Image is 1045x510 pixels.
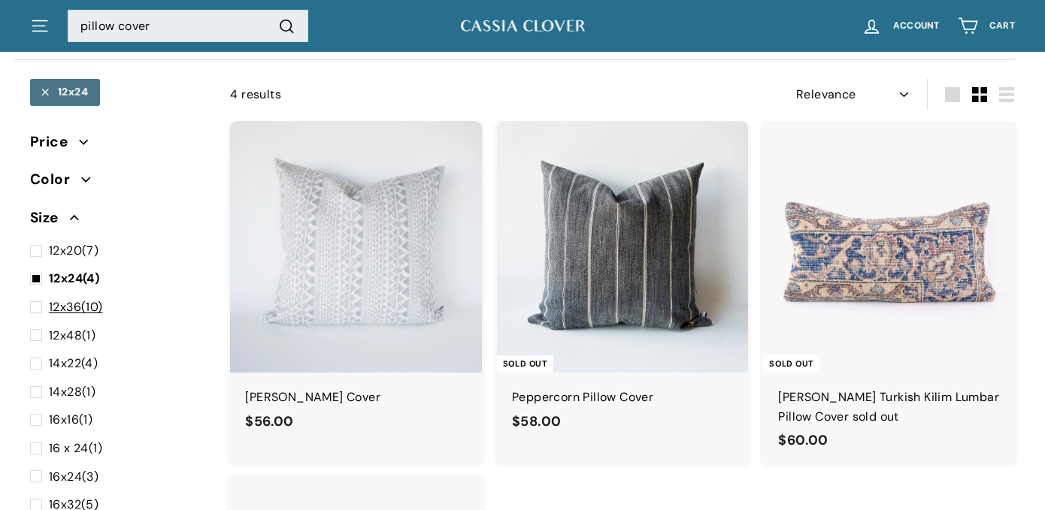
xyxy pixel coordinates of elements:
span: (4) [49,354,98,373]
div: Sold Out [763,355,819,373]
a: Account [853,4,949,48]
span: 16x16 [49,412,79,427]
span: 16x24 [49,469,82,484]
span: Price [30,131,79,153]
span: $56.00 [245,412,293,430]
span: 12x48 [49,327,82,343]
span: Size [30,207,70,229]
span: Cart [989,21,1015,31]
span: (10) [49,297,103,317]
input: Search [68,10,308,43]
span: (1) [49,382,95,402]
a: Sold Out Peppercorn Pillow Cover [497,121,749,447]
span: 14x22 [49,355,81,371]
div: [PERSON_NAME] Cover [245,388,467,407]
a: Cart [949,4,1024,48]
span: (1) [49,410,92,430]
a: Sold Out [PERSON_NAME] Turkish Kilim Lumbar Pillow Cover sold out [763,121,1015,466]
div: [PERSON_NAME] Turkish Kilim Lumbar Pillow Cover sold out [778,388,1000,426]
button: Color [30,164,206,202]
span: $60.00 [778,431,828,449]
span: (1) [49,439,102,458]
a: 12x24 [30,79,100,106]
span: 12x20 [49,243,82,258]
span: (4) [49,269,99,288]
span: (3) [49,467,98,487]
span: 12x24 [49,270,83,286]
button: Size [30,203,206,240]
span: (1) [49,326,95,346]
div: Peppercorn Pillow Cover [512,388,734,407]
button: Price [30,127,206,164]
div: Sold Out [497,355,553,373]
span: (7) [49,241,98,261]
span: Account [893,21,940,31]
span: 16 x 24 [49,440,89,456]
span: Color [30,168,81,191]
span: 12x36 [49,299,81,315]
div: 4 results [230,85,622,104]
span: $58.00 [512,412,561,430]
a: [PERSON_NAME] Cover [230,121,482,447]
span: 14x28 [49,384,82,400]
